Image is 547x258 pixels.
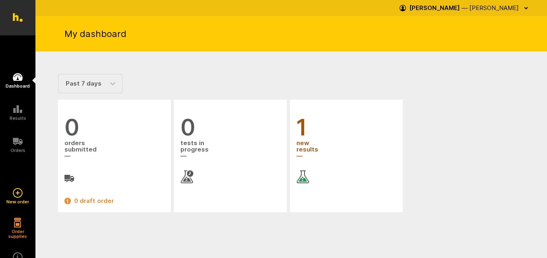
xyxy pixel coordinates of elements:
[6,84,30,88] h5: Dashboard
[6,199,29,204] h5: New order
[400,2,531,14] button: [PERSON_NAME] — [PERSON_NAME]
[296,116,396,183] a: 1 newresults
[409,4,460,12] strong: [PERSON_NAME]
[64,116,164,183] a: 0 orderssubmitted
[10,148,25,153] h5: Orders
[296,139,396,161] span: new results
[180,116,280,139] span: 0
[296,116,396,139] span: 1
[6,229,30,239] h5: Order supplies
[64,28,126,40] h1: My dashboard
[462,4,519,12] span: — [PERSON_NAME]
[180,139,280,161] span: tests in progress
[180,116,280,183] a: 0 tests inprogress
[64,196,164,206] a: 0 draft order
[64,139,164,161] span: orders submitted
[64,116,164,139] span: 0
[10,116,26,121] h5: Results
